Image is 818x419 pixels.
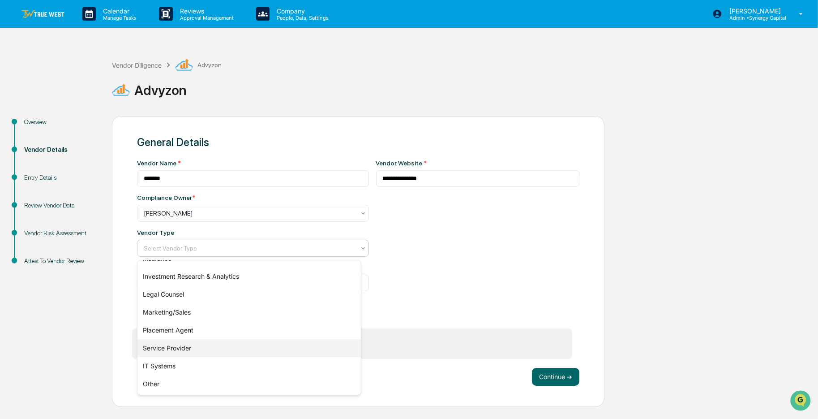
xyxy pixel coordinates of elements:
[63,197,108,204] a: Powered byPylon
[137,136,579,149] div: General Details
[19,68,35,84] img: 8933085812038_c878075ebb4cc5468115_72.jpg
[5,172,60,188] a: 🔎Data Lookup
[9,99,60,106] div: Past conversations
[74,121,77,129] span: •
[9,177,16,184] div: 🔎
[270,15,333,21] p: People, Data, Settings
[18,159,58,168] span: Preclearance
[173,15,238,21] p: Approval Management
[722,7,786,15] p: [PERSON_NAME]
[74,159,111,168] span: Attestations
[61,155,115,171] a: 🗄️Attestations
[40,77,123,84] div: We're available if you need us!
[112,81,130,99] img: Vendor Logo
[137,160,369,167] div: Vendor Name
[376,160,580,167] div: Vendor Website
[5,155,61,171] a: 🖐️Preclearance
[24,117,98,127] div: Overview
[137,375,361,393] div: Other
[112,81,814,99] div: Advyzon
[96,7,141,15] p: Calendar
[89,198,108,204] span: Pylon
[175,56,193,74] img: Vendor Logo
[137,357,361,375] div: IT Systems
[789,389,814,414] iframe: Open customer support
[139,97,163,108] button: See all
[175,56,222,74] div: Advyzon
[137,339,361,357] div: Service Provider
[65,160,72,167] div: 🗄️
[722,15,786,21] p: Admin • Synergy Capital
[24,256,98,266] div: Attest To Vendor Review
[9,160,16,167] div: 🖐️
[152,71,163,82] button: Start new chat
[18,176,56,185] span: Data Lookup
[24,173,98,182] div: Entry Details
[24,145,98,155] div: Vendor Details
[173,7,238,15] p: Reviews
[270,7,333,15] p: Company
[137,285,361,303] div: Legal Counsel
[137,194,195,201] div: Compliance Owner
[9,113,23,127] img: Sigrid Alegria
[79,121,98,129] span: [DATE]
[137,321,361,339] div: Placement Agent
[24,229,98,238] div: Vendor Risk Assessment
[24,201,98,210] div: Review Vendor Data
[9,18,163,33] p: How can we help?
[137,268,361,285] div: Investment Research & Analytics
[137,229,174,236] div: Vendor Type
[9,68,25,84] img: 1746055101610-c473b297-6a78-478c-a979-82029cc54cd1
[532,368,579,386] button: Continue ➔
[21,10,64,18] img: logo
[40,68,147,77] div: Start new chat
[137,303,361,321] div: Marketing/Sales
[28,121,73,129] span: [PERSON_NAME]
[112,61,162,69] div: Vendor Diligence
[96,15,141,21] p: Manage Tasks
